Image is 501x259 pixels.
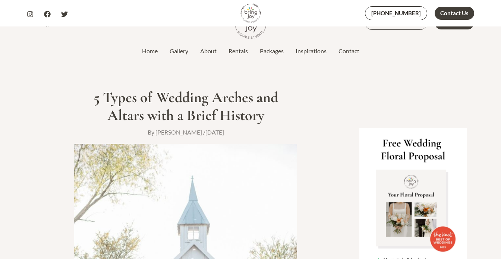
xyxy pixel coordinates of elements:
a: Contact Us [435,7,474,20]
a: About [194,47,223,56]
a: Inspirations [290,47,333,56]
h1: 5 Types of Wedding Arches and Altars with a Brief History [74,88,297,124]
a: Home [136,47,164,56]
a: Contact [333,47,365,56]
a: Rentals [223,47,254,56]
nav: Site Navigation [136,45,365,57]
a: Twitter [61,11,68,18]
a: Instagram [27,11,34,18]
span: [PERSON_NAME] [155,129,202,136]
a: Packages [254,47,290,56]
span: [DATE] [205,129,224,136]
a: Facebook [44,11,51,18]
div: By / [74,128,297,136]
a: Gallery [164,47,194,56]
img: Bring Joy [240,3,261,23]
a: [PERSON_NAME] [155,129,203,136]
a: [PHONE_NUMBER] [365,6,427,20]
